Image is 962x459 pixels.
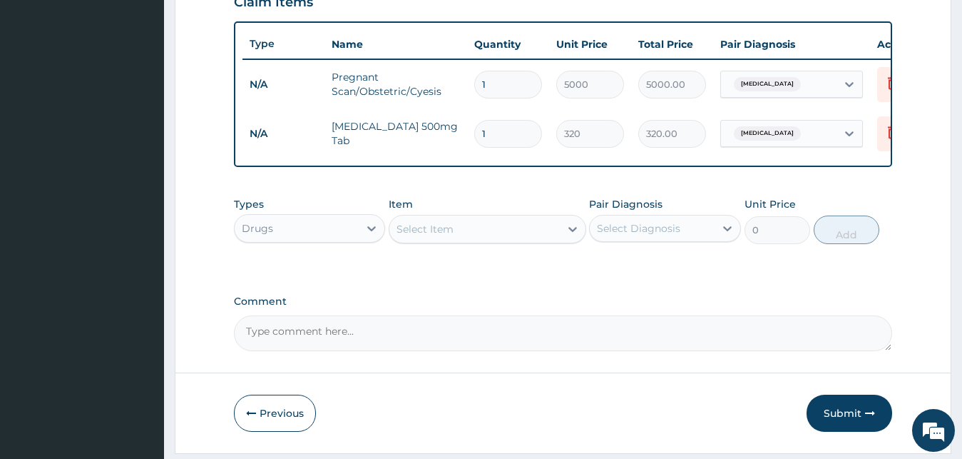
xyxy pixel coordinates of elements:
td: Pregnant Scan/Obstetric/Cyesis [324,63,467,106]
th: Total Price [631,30,713,59]
th: Actions [870,30,941,59]
div: Select Diagnosis [597,221,680,236]
div: Minimize live chat window [234,7,268,41]
button: Previous [234,395,316,432]
button: Add [814,216,879,244]
div: Select Item [396,222,454,236]
label: Pair Diagnosis [589,197,662,211]
th: Pair Diagnosis [713,30,870,59]
span: [MEDICAL_DATA] [734,77,801,91]
th: Name [324,30,467,59]
button: Submit [807,395,892,432]
span: [MEDICAL_DATA] [734,126,801,141]
span: We're online! [83,138,197,283]
img: d_794563401_company_1708531726252_794563401 [26,71,58,107]
td: N/A [242,121,324,147]
textarea: Type your message and hit 'Enter' [7,307,272,357]
td: [MEDICAL_DATA] 500mg Tab [324,112,467,155]
th: Unit Price [549,30,631,59]
label: Item [389,197,413,211]
th: Type [242,31,324,57]
label: Unit Price [744,197,796,211]
div: Drugs [242,221,273,236]
div: Chat with us now [74,80,240,99]
label: Comment [234,296,893,308]
th: Quantity [467,30,549,59]
td: N/A [242,71,324,98]
label: Types [234,198,264,211]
